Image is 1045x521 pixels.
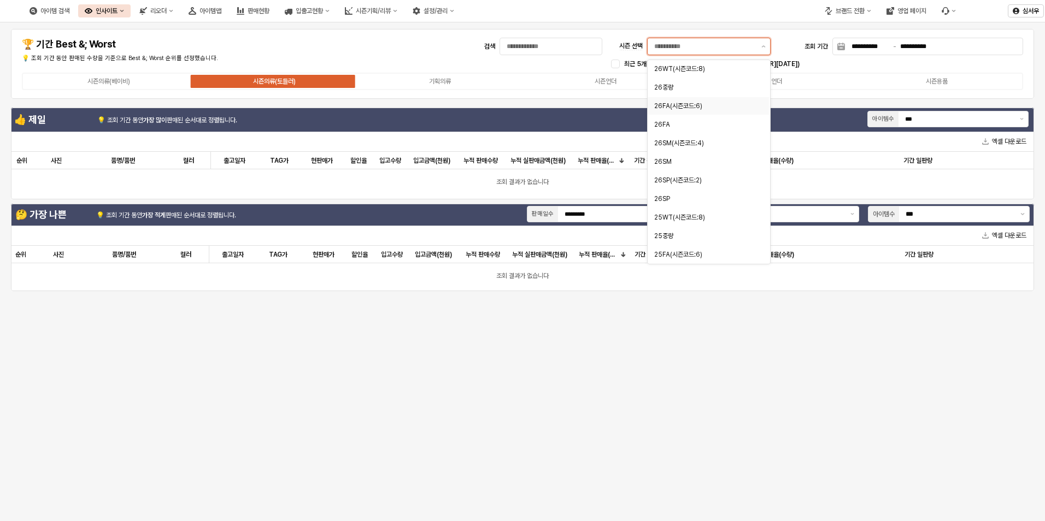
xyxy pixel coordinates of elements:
label: 시즌용품 [854,76,1019,86]
span: 컬러 [183,156,194,165]
div: 아이템수 [872,114,894,124]
div: 시즌언더 [595,78,617,85]
div: 인사이트 [96,7,118,15]
span: 순위 [16,156,27,165]
span: 사진 [53,250,64,259]
span: 품명/품번 [111,156,135,165]
span: 누적 판매율(수량) [579,250,619,259]
span: 현판매가 [311,156,333,165]
span: 출고일자 [222,250,244,259]
div: 26WT(시즌코드:8) [654,64,756,73]
div: 아이템 검색 [23,4,76,17]
div: 판매현황 [230,4,276,17]
span: 입고금액(천원) [413,156,450,165]
div: 26SM [654,157,756,166]
span: 품명/품번 [112,250,136,259]
h4: 🤔 가장 나쁜 [15,209,92,220]
div: 26SP [654,194,756,203]
div: 26SM(시즌코드:4) [654,139,756,147]
font: 엑셀 다운로드 [992,136,1026,147]
span: 검색 [484,43,495,50]
strong: 가장 [143,116,154,124]
h4: 👍 제일 [14,114,95,125]
div: 시즌의류(베이비) [87,78,130,85]
span: 누적 판매수량 [463,156,498,165]
p: 심서우 [1023,7,1039,15]
span: 기간 판매율(수량) [750,250,794,259]
span: 누적 실판매금액(천원) [512,250,567,259]
span: 기간 판매율(수량) [749,156,794,165]
div: 브랜드 전환 [818,4,878,17]
strong: 적게 [155,211,166,219]
div: 아이템수 [873,209,895,219]
div: 25FA(시즌코드:6) [654,250,756,259]
div: 설정/관리 [424,7,448,15]
div: 버그 제보 및 기능 개선 요청 [935,4,962,17]
font: 엑셀 다운로드 [992,230,1026,241]
span: 누적 판매수량 [466,250,500,259]
span: 입고수량 [381,250,403,259]
span: 순위 [15,250,26,259]
div: 아이템 검색 [40,7,69,15]
div: 26중량 [654,83,756,92]
span: 누적 실판매금액(천원) [510,156,566,165]
label: 기획언더 [688,76,854,86]
span: 사진 [51,156,62,165]
div: 기획언더 [760,78,782,85]
div: 26FA [654,120,756,129]
span: 시즌 선택 [619,42,643,50]
div: 25WT(시즌코드:8) [654,213,756,222]
span: TAG가 [269,250,287,259]
span: 최근 5개년 무시즌 모아보기([DATE][PHONE_NUMBER][DATE]) [624,60,800,68]
button: 제안 사항 표시 [1015,111,1028,127]
div: 판매일수 [532,209,554,219]
div: 입출고현황 [278,4,336,17]
span: 현판매가 [313,250,334,259]
label: 기획의류 [357,76,522,86]
h4: 🏆 기간 Best &; Worst [22,39,266,50]
label: 시즌의류(토들러) [191,76,357,86]
p: 💡 조회 기간 동안 판매된 순서대로 정렬됩니다. [97,115,348,125]
button: 제안 사항 표시 [757,38,770,55]
div: 조회 결과가 없습니다 [11,263,1034,289]
span: 기간 일판량 [903,156,932,165]
span: 누적 판매율(수량) [578,156,618,165]
div: 기획의류 [429,78,451,85]
div: 시즌기획/리뷰 [338,4,404,17]
div: 시즌기획/리뷰 [356,7,391,15]
div: 설정/관리 [406,4,461,17]
div: 인사이트 [78,4,131,17]
strong: 가장 [142,211,153,219]
div: 26FA(시즌코드:6) [654,102,756,110]
button: 제안 사항 표시 [846,206,859,222]
div: 리오더 [133,4,180,17]
div: 판매현황 [248,7,269,15]
span: 조회 기간 [805,43,828,50]
div: 조회 결과가 없습니다 [11,169,1034,196]
button: 제안 사항 표시 [1016,206,1029,222]
div: 26SP(시즌코드:2) [654,176,756,185]
div: 25중량 [654,232,756,240]
span: 할인율 [350,156,367,165]
div: 입출고현황 [296,7,323,15]
span: 컬러 [180,250,191,259]
span: 출고일자 [224,156,245,165]
div: 브랜드 전환 [836,7,865,15]
span: 입고금액(천원) [415,250,452,259]
span: 입고수량 [379,156,401,165]
span: 할인율 [351,250,368,259]
div: 아이템맵 [199,7,221,15]
strong: 많이 [156,116,167,124]
div: 리오더 [150,7,167,15]
p: 💡 조회 기간 동안 판매된 수량을 기준으로 Best &; Worst 순위를 선정했습니다. [22,54,354,63]
div: 시즌의류(토들러) [253,78,296,85]
span: 기간 일판량 [905,250,934,259]
div: 아이템맵 [182,4,228,17]
div: 영업 페이지 [880,4,933,17]
label: 시즌언더 [522,76,688,86]
div: 시즌용품 [926,78,948,85]
label: 시즌의류(베이비) [26,76,191,86]
span: TAG가 [270,156,289,165]
p: 💡 조회 기간 동안 판매된 순서대로 정렬됩니다. [96,210,348,220]
div: 영업 페이지 [897,7,926,15]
